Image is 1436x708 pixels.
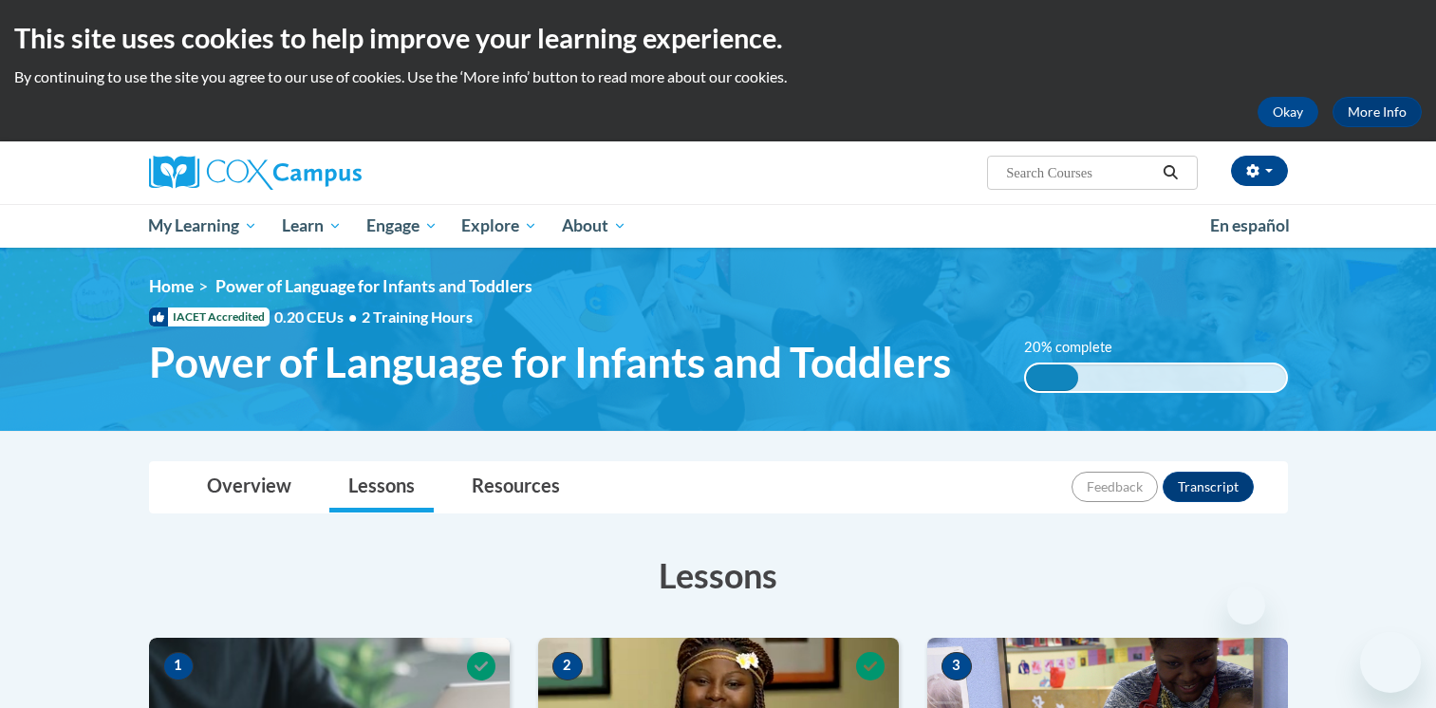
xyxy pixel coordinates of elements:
[14,19,1422,57] h2: This site uses cookies to help improve your learning experience.
[149,156,362,190] img: Cox Campus
[282,214,342,237] span: Learn
[274,307,362,327] span: 0.20 CEUs
[149,551,1288,599] h3: Lessons
[1004,161,1156,184] input: Search Courses
[348,307,357,326] span: •
[149,276,194,296] a: Home
[942,652,972,680] span: 3
[1231,156,1288,186] button: Account Settings
[1198,206,1302,246] a: En español
[188,462,310,512] a: Overview
[163,652,194,680] span: 1
[149,156,510,190] a: Cox Campus
[1210,215,1290,235] span: En español
[552,652,583,680] span: 2
[1360,632,1421,693] iframe: Button to launch messaging window
[121,204,1316,248] div: Main menu
[14,66,1422,87] p: By continuing to use the site you agree to our use of cookies. Use the ‘More info’ button to read...
[1258,97,1318,127] button: Okay
[362,307,473,326] span: 2 Training Hours
[453,462,579,512] a: Resources
[461,214,537,237] span: Explore
[329,462,434,512] a: Lessons
[1333,97,1422,127] a: More Info
[1072,472,1158,502] button: Feedback
[270,204,354,248] a: Learn
[148,214,257,237] span: My Learning
[149,337,951,387] span: Power of Language for Infants and Toddlers
[366,214,438,237] span: Engage
[562,214,626,237] span: About
[137,204,270,248] a: My Learning
[149,307,270,326] span: IACET Accredited
[354,204,450,248] a: Engage
[550,204,639,248] a: About
[215,276,532,296] span: Power of Language for Infants and Toddlers
[1024,337,1133,358] label: 20% complete
[449,204,550,248] a: Explore
[1227,587,1265,624] iframe: Close message
[1026,364,1078,391] div: 20% complete
[1163,472,1254,502] button: Transcript
[1156,161,1184,184] button: Search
